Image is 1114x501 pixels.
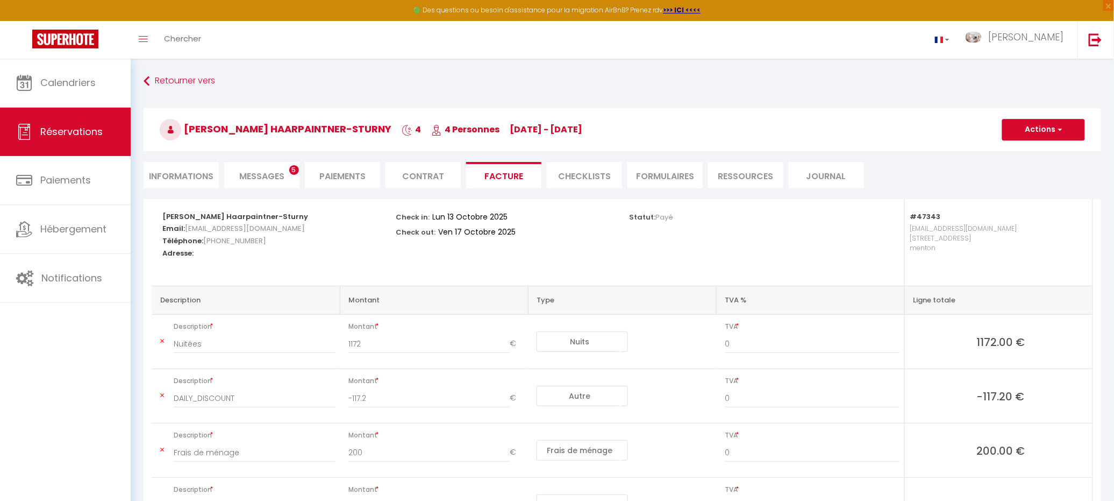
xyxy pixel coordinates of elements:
span: 1172.00 € [913,334,1089,349]
span: 4 Personnes [431,123,499,136]
strong: Email: [162,223,185,234]
li: Facture [466,162,541,188]
a: >>> ICI <<<< [663,5,701,15]
th: Montant [340,286,528,314]
span: Montant [348,482,524,497]
span: TVA [725,482,900,497]
img: Super Booking [32,30,98,48]
span: TVA [725,319,900,334]
span: [PERSON_NAME] [989,30,1064,44]
li: Informations [144,162,219,188]
span: Réservations [40,125,103,138]
span: Hébergement [40,222,106,236]
p: Check in: [396,210,430,222]
span: 4 [402,123,421,136]
span: -117.20 € [913,389,1089,404]
span: 5 [289,165,299,175]
p: Statut: [629,210,673,222]
span: Montant [348,319,524,334]
span: Notifications [41,271,102,285]
span: € [510,443,524,462]
span: Messages [239,170,284,182]
span: Description [174,319,335,334]
strong: Adresse: [162,248,194,258]
li: Ressources [708,162,783,188]
span: Payé [655,212,673,222]
th: Description [152,286,340,314]
li: Contrat [385,162,461,188]
img: ... [966,32,982,43]
span: Description [174,428,335,443]
span: 200.00 € [913,443,1089,458]
span: Chercher [164,33,201,44]
li: CHECKLISTS [547,162,622,188]
span: € [510,334,524,354]
span: [EMAIL_ADDRESS][DOMAIN_NAME] [185,221,305,236]
span: [DATE] - [DATE] [510,123,582,136]
button: Actions [1002,119,1085,140]
span: TVA [725,428,900,443]
span: Montant [348,428,524,443]
span: Montant [348,373,524,389]
li: Paiements [305,162,380,188]
p: Check out: [396,225,435,237]
span: Paiements [40,173,91,187]
strong: #47343 [910,211,941,222]
a: ... [PERSON_NAME] [958,21,1077,59]
th: TVA % [716,286,904,314]
li: Journal [789,162,864,188]
th: Type [528,286,716,314]
span: TVA [725,373,900,389]
span: Calendriers [40,76,96,89]
strong: Téléphone: [162,236,203,246]
p: [EMAIL_ADDRESS][DOMAIN_NAME] [STREET_ADDRESS] menton [910,221,1082,275]
span: [PERSON_NAME] Haarpaintner-Sturny [160,122,391,136]
span: [PHONE_NUMBER] [203,233,266,249]
th: Ligne totale [904,286,1092,314]
li: FORMULAIRES [627,162,703,188]
span: Description [174,373,335,389]
span: € [510,389,524,408]
img: logout [1089,33,1102,46]
a: Chercher [156,21,209,59]
span: Description [174,482,335,497]
a: Retourner vers [144,72,1101,91]
strong: [PERSON_NAME] Haarpaintner-Sturny [162,211,308,222]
